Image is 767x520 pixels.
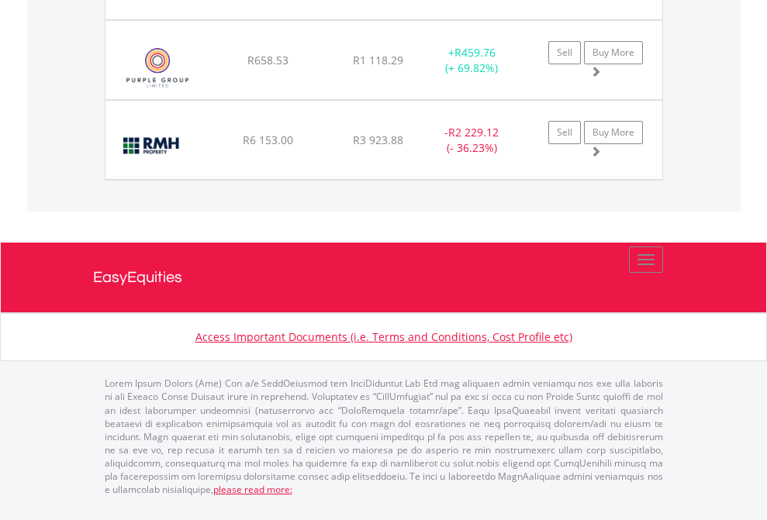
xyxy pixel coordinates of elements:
[353,53,403,67] span: R1 118.29
[584,121,643,144] a: Buy More
[195,329,572,344] a: Access Important Documents (i.e. Terms and Conditions, Cost Profile etc)
[548,121,581,144] a: Sell
[423,45,520,76] div: + (+ 69.82%)
[353,133,403,147] span: R3 923.88
[247,53,288,67] span: R658.53
[213,483,292,496] a: please read more:
[548,41,581,64] a: Sell
[113,40,202,95] img: EQU.ZA.PPE.png
[423,125,520,156] div: - (- 36.23%)
[448,125,499,139] span: R2 229.12
[113,120,192,175] img: EQU.ZA.RMH.png
[454,45,496,60] span: R459.76
[105,377,663,496] p: Lorem Ipsum Dolors (Ame) Con a/e SeddOeiusmod tem InciDiduntut Lab Etd mag aliquaen admin veniamq...
[584,41,643,64] a: Buy More
[93,243,675,312] a: EasyEquities
[243,133,293,147] span: R6 153.00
